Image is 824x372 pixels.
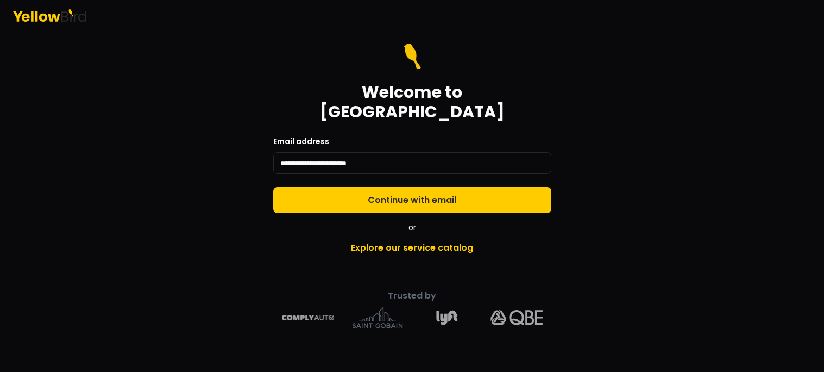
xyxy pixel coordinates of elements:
p: Trusted by [221,289,603,302]
label: Email address [273,136,329,147]
h1: Welcome to [GEOGRAPHIC_DATA] [273,83,551,122]
span: or [408,222,416,233]
a: Explore our service catalog [221,237,603,259]
button: Continue with email [273,187,551,213]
